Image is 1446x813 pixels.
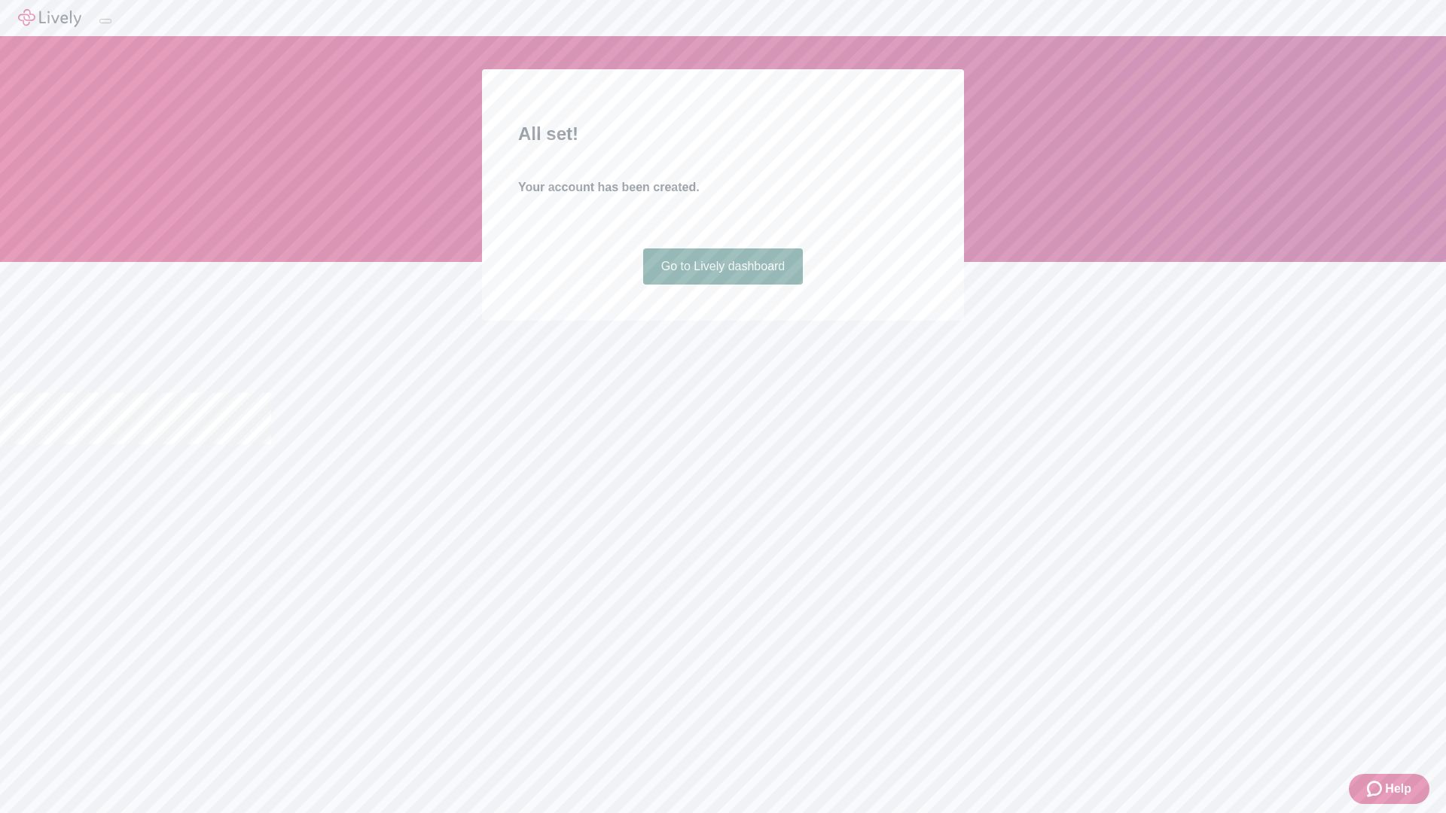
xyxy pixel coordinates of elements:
[643,248,804,285] a: Go to Lively dashboard
[1385,780,1411,798] span: Help
[518,178,928,196] h4: Your account has been created.
[1367,780,1385,798] svg: Zendesk support icon
[18,9,81,27] img: Lively
[1349,774,1429,804] button: Zendesk support iconHelp
[99,19,111,23] button: Log out
[518,120,928,148] h2: All set!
